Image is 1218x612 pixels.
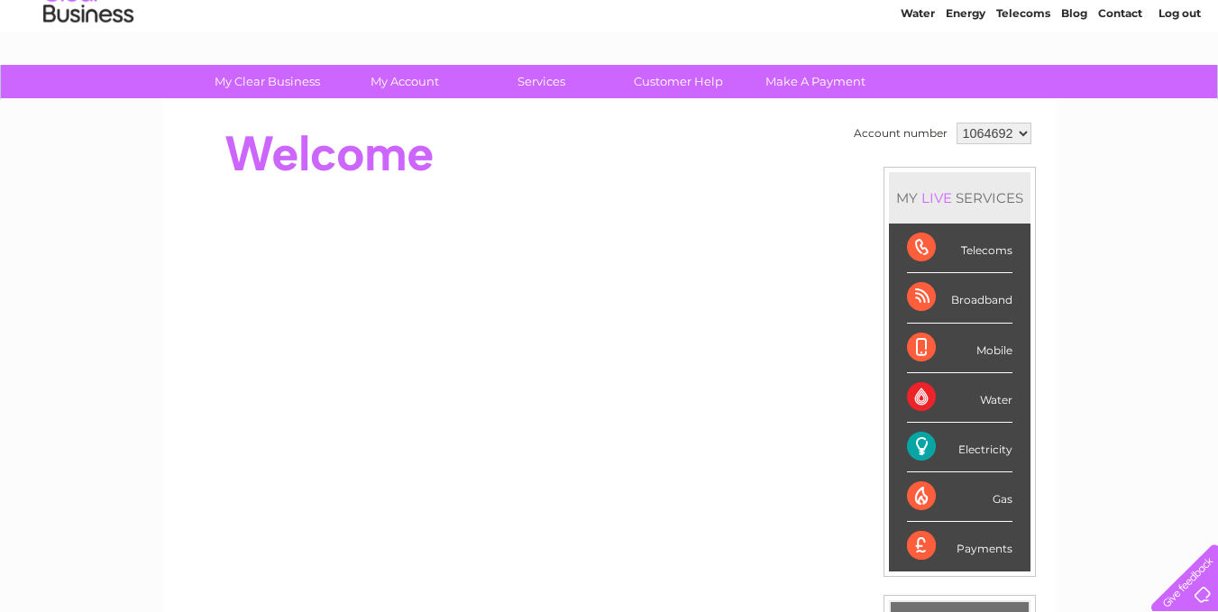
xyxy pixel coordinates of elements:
div: Mobile [907,324,1012,373]
a: My Account [330,65,479,98]
div: Broadband [907,273,1012,323]
div: Gas [907,472,1012,522]
div: LIVE [918,189,956,206]
a: Log out [1158,77,1201,90]
div: Telecoms [907,224,1012,273]
td: Account number [849,118,952,149]
a: Services [467,65,616,98]
img: logo.png [42,47,134,102]
div: Water [907,373,1012,423]
a: 0333 014 3131 [878,9,1003,32]
a: Make A Payment [741,65,890,98]
a: Customer Help [604,65,753,98]
a: My Clear Business [193,65,342,98]
a: Energy [946,77,985,90]
a: Telecoms [996,77,1050,90]
a: Water [901,77,935,90]
div: MY SERVICES [889,172,1030,224]
div: Clear Business is a trading name of Verastar Limited (registered in [GEOGRAPHIC_DATA] No. 3667643... [184,10,1036,87]
div: Electricity [907,423,1012,472]
a: Contact [1098,77,1142,90]
div: Payments [907,522,1012,571]
a: Blog [1061,77,1087,90]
